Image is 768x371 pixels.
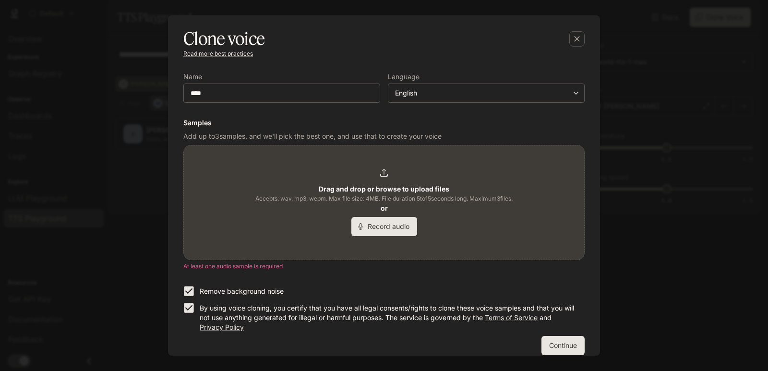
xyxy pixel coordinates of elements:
p: Language [388,73,420,80]
h5: Clone voice [183,27,264,51]
a: Read more best practices [183,50,253,57]
b: or [381,204,388,212]
h6: Samples [183,118,585,128]
a: Terms of Service [485,313,538,322]
a: Privacy Policy [200,323,244,331]
p: At least one audio sample is required [183,262,585,271]
p: Remove background noise [200,287,284,296]
span: Accepts: wav, mp3, webm. Max file size: 4MB. File duration 5 to 15 seconds long. Maximum 3 files. [255,194,513,203]
button: Record audio [351,217,417,236]
button: Continue [541,336,585,355]
p: By using voice cloning, you certify that you have all legal consents/rights to clone these voice ... [200,303,577,332]
div: English [395,88,569,98]
p: Name [183,73,202,80]
p: Add up to 3 samples, and we'll pick the best one, and use that to create your voice [183,132,585,141]
div: English [388,88,584,98]
b: Drag and drop or browse to upload files [319,185,449,193]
